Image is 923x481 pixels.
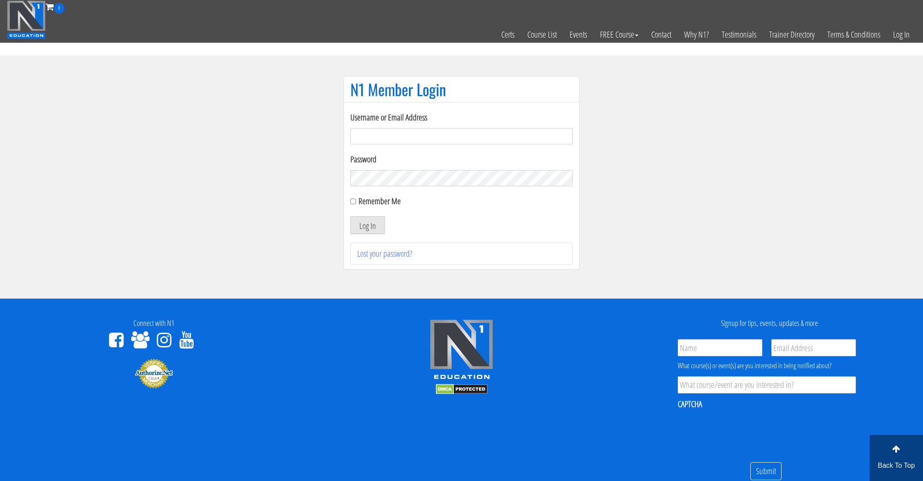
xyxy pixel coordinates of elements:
a: Certs [495,14,521,56]
button: Log In [350,216,385,234]
label: Remember Me [359,195,401,207]
div: What course(s) or event(s) are you interested in being notified about? [678,361,856,371]
img: n1-education [7,0,46,39]
a: Log In [887,14,916,56]
a: 0 [46,1,65,12]
a: Contact [645,14,678,56]
h4: Signup for tips, events, updates & more [622,319,917,328]
label: Username or Email Address [350,111,573,124]
h1: N1 Member Login [350,81,573,98]
a: Why N1? [678,14,715,56]
a: Lost your password? [357,248,412,259]
input: Name [678,339,762,356]
a: Events [563,14,594,56]
label: CAPTCHA [678,399,702,410]
img: DMCA.com Protection Status [436,384,488,394]
label: Password [350,153,573,166]
a: FREE Course [594,14,645,56]
img: Authorize.Net Merchant - Click to Verify [135,358,173,389]
a: Trainer Directory [763,14,821,56]
iframe: reCAPTCHA [678,415,808,449]
input: Email Address [771,339,856,356]
h4: Connect with N1 [6,319,301,328]
input: Submit [750,462,782,481]
a: Terms & Conditions [821,14,887,56]
img: n1-edu-logo [429,319,494,382]
a: Course List [521,14,563,56]
a: Testimonials [715,14,763,56]
span: 0 [54,3,65,14]
input: What course/event are you interested in? [678,376,856,393]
